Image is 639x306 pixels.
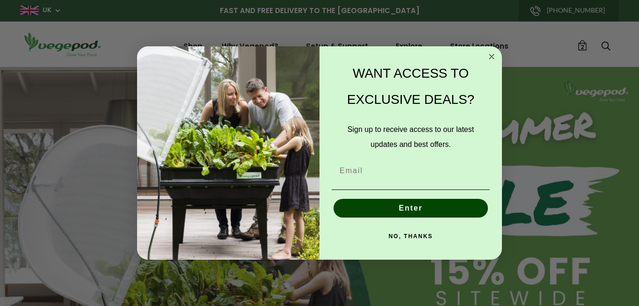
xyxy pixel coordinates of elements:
[332,161,490,180] input: Email
[486,51,497,62] button: Close dialog
[137,46,319,260] img: e9d03583-1bb1-490f-ad29-36751b3212ff.jpeg
[332,227,490,246] button: NO, THANKS
[347,66,474,107] span: WANT ACCESS TO EXCLUSIVE DEALS?
[348,125,474,148] span: Sign up to receive access to our latest updates and best offers.
[334,199,488,218] button: Enter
